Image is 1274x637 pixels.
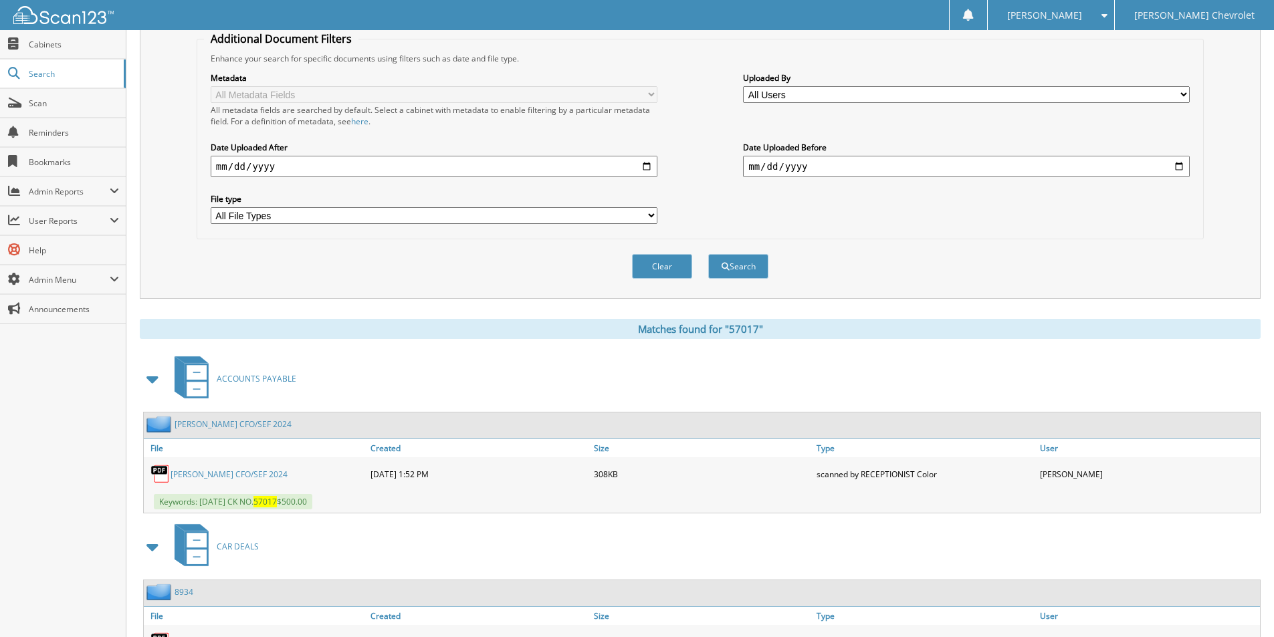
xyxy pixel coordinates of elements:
a: Type [813,439,1037,457]
a: Size [591,607,814,625]
label: Metadata [211,72,657,84]
span: Search [29,68,117,80]
div: Matches found for "57017" [140,319,1261,339]
img: folder2.png [146,584,175,600]
span: User Reports [29,215,110,227]
span: 57017 [253,496,277,507]
a: [PERSON_NAME] CFO/SEF 2024 [175,418,292,430]
img: scan123-logo-white.svg [13,6,114,24]
span: CAR DEALS [217,541,259,552]
a: File [144,607,367,625]
input: start [211,156,657,177]
span: Help [29,245,119,256]
a: Size [591,439,814,457]
legend: Additional Document Filters [204,31,358,46]
img: folder2.png [146,416,175,432]
span: ACCOUNTS PAYABLE [217,373,296,384]
span: [PERSON_NAME] Chevrolet [1134,11,1255,19]
label: Date Uploaded After [211,142,657,153]
div: 308KB [591,461,814,487]
a: User [1037,607,1260,625]
span: Keywords: [DATE] CK NO. $500.00 [154,494,312,509]
span: [PERSON_NAME] [1007,11,1082,19]
button: Search [708,254,768,279]
span: Cabinets [29,39,119,50]
span: Bookmarks [29,156,119,168]
span: Announcements [29,303,119,315]
a: CAR DEALS [167,520,259,573]
label: File type [211,193,657,205]
a: Created [367,607,591,625]
img: PDF.png [150,464,171,484]
span: Admin Menu [29,274,110,285]
iframe: Chat Widget [1207,573,1274,637]
label: Date Uploaded Before [743,142,1190,153]
a: User [1037,439,1260,457]
div: scanned by RECEPTIONIST Color [813,461,1037,487]
label: Uploaded By [743,72,1190,84]
span: Reminders [29,127,119,138]
a: ACCOUNTS PAYABLE [167,352,296,405]
a: here [351,116,368,127]
a: 8934 [175,586,193,598]
a: File [144,439,367,457]
input: end [743,156,1190,177]
button: Clear [632,254,692,279]
span: Admin Reports [29,186,110,197]
div: All metadata fields are searched by default. Select a cabinet with metadata to enable filtering b... [211,104,657,127]
div: [PERSON_NAME] [1037,461,1260,487]
a: Created [367,439,591,457]
span: Scan [29,98,119,109]
div: Enhance your search for specific documents using filters such as date and file type. [204,53,1196,64]
a: [PERSON_NAME] CFO/SEF 2024 [171,469,288,480]
div: [DATE] 1:52 PM [367,461,591,487]
a: Type [813,607,1037,625]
